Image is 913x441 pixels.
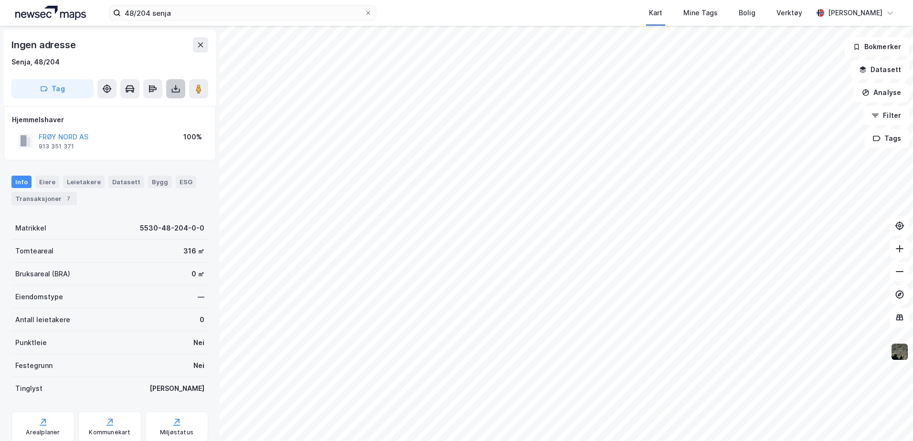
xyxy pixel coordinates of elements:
div: Arealplaner [26,429,60,436]
button: Bokmerker [845,37,909,56]
div: Leietakere [63,176,105,188]
div: Hjemmelshaver [12,114,208,126]
div: Matrikkel [15,222,46,234]
img: 9k= [891,343,909,361]
div: Tinglyst [15,383,42,394]
input: Søk på adresse, matrikkel, gårdeiere, leietakere eller personer [121,6,364,20]
div: Nei [193,360,204,371]
div: Kommunekart [89,429,130,436]
button: Analyse [854,83,909,102]
div: Bruksareal (BRA) [15,268,70,280]
div: Transaksjoner [11,192,77,205]
div: [PERSON_NAME] [149,383,204,394]
div: Eiendomstype [15,291,63,303]
div: 913 351 371 [39,143,74,150]
div: 0 ㎡ [191,268,204,280]
button: Filter [863,106,909,125]
div: Nei [193,337,204,348]
div: Eiere [35,176,59,188]
button: Tags [865,129,909,148]
div: 5530-48-204-0-0 [140,222,204,234]
div: Bolig [739,7,755,19]
button: Tag [11,79,94,98]
div: Miljøstatus [160,429,193,436]
div: — [198,291,204,303]
img: logo.a4113a55bc3d86da70a041830d287a7e.svg [15,6,86,20]
div: Bygg [148,176,172,188]
div: Ingen adresse [11,37,77,52]
div: [PERSON_NAME] [828,7,882,19]
div: 100% [183,131,202,143]
div: Senja, 48/204 [11,56,60,68]
div: Antall leietakere [15,314,70,325]
div: Verktøy [776,7,802,19]
div: Kart [649,7,662,19]
div: Mine Tags [683,7,718,19]
div: 0 [200,314,204,325]
button: Datasett [851,60,909,79]
div: Datasett [108,176,144,188]
div: ESG [176,176,196,188]
div: 316 ㎡ [183,245,204,257]
div: Festegrunn [15,360,53,371]
iframe: Chat Widget [865,395,913,441]
div: 7 [64,194,73,203]
div: Tomteareal [15,245,53,257]
div: Info [11,176,32,188]
div: Punktleie [15,337,47,348]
